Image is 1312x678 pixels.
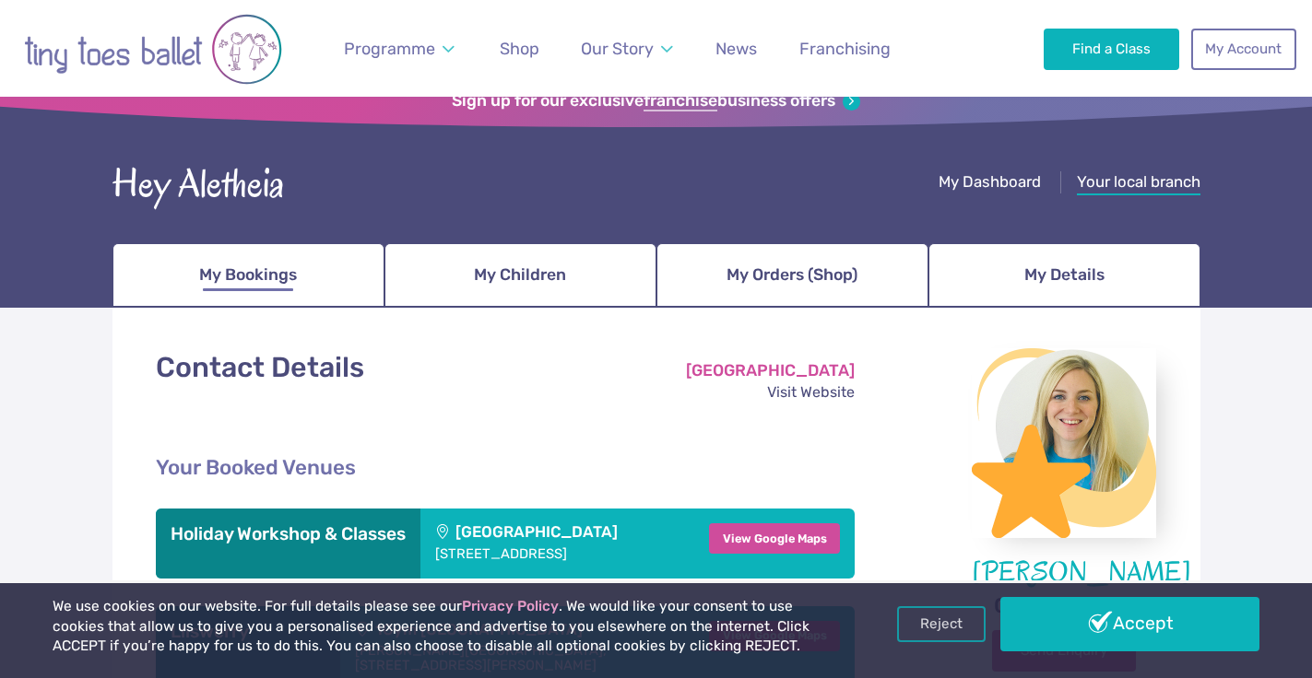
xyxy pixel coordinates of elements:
[644,91,717,111] strong: franchise
[462,598,559,614] a: Privacy Policy
[156,455,856,481] h2: Your Booked Venues
[727,259,857,291] span: My Orders (Shop)
[707,29,765,70] a: News
[344,39,435,58] span: Programme
[1191,29,1296,69] a: My Account
[686,361,855,380] strong: [GEOGRAPHIC_DATA]
[1044,29,1179,69] a: Find a Class
[715,39,757,58] span: News
[1024,259,1105,291] span: My Details
[1000,597,1259,650] a: Accept
[709,523,841,554] a: View Google Maps
[500,39,539,58] span: Shop
[199,259,297,291] span: My Bookings
[156,348,364,388] h1: Contact Details
[491,29,548,70] a: Shop
[791,29,899,70] a: Franchising
[939,172,1041,195] a: My Dashboard
[972,348,1156,538] img: Lauren Yeates-Mayo
[452,91,860,111] a: Sign up for our exclusivefranchisebusiness offers
[474,259,566,291] span: My Children
[420,508,668,578] div: [GEOGRAPHIC_DATA]
[581,39,654,58] span: Our Story
[384,243,656,308] a: My Children
[53,597,837,657] p: We use cookies on our website. For full details please see our . We would like your consent to us...
[799,39,891,58] span: Franchising
[573,29,681,70] a: Our Story
[939,172,1041,191] span: My Dashboard
[972,558,1156,587] figcaption: [PERSON_NAME]
[112,156,284,213] div: Hey Aletheia
[112,243,384,308] a: My Bookings
[435,546,654,561] address: [STREET_ADDRESS]
[24,10,282,88] img: tiny toes ballet
[656,243,928,308] a: My Orders (Shop)
[171,523,406,545] h3: Holiday Workshop & Classes
[897,606,986,641] a: Reject
[928,243,1200,308] a: My Details
[336,29,463,70] a: Programme
[767,383,855,401] a: Visit Website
